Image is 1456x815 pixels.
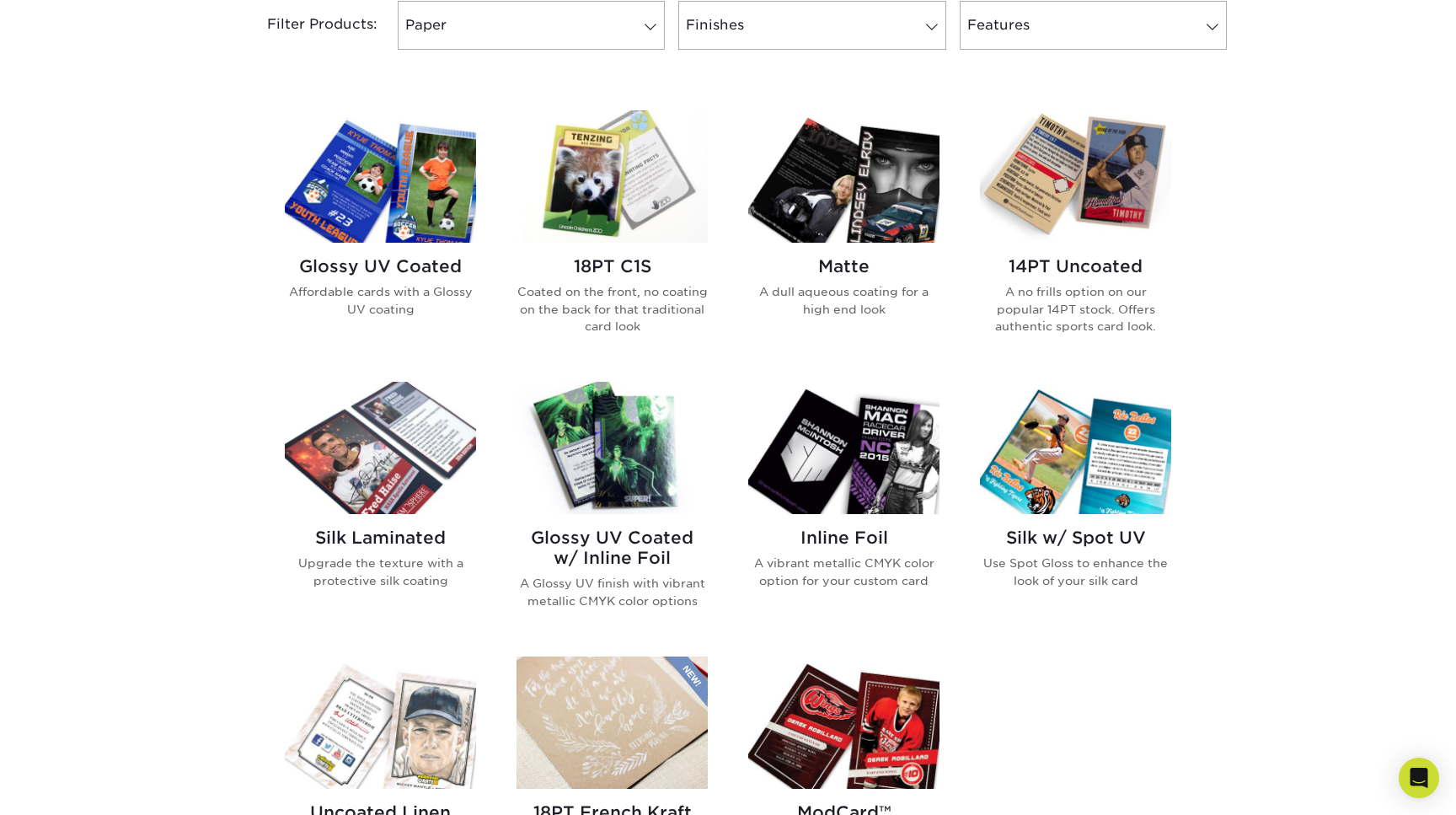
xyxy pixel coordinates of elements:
[748,528,939,548] h2: Inline Foil
[285,382,476,636] a: Silk Laminated Trading Cards Silk Laminated Upgrade the texture with a protective silk coating
[398,1,665,50] a: Paper
[678,1,945,50] a: Finishes
[285,555,476,589] p: Upgrade the texture with a protective silk coating
[285,657,476,789] img: Uncoated Linen Trading Cards
[980,382,1171,636] a: Silk w/ Spot UV Trading Cards Silk w/ Spot UV Use Spot Gloss to enhance the look of your silk card
[748,657,939,789] img: ModCard™ Trading Cards
[517,283,708,335] p: Coated on the front, no coating on the back for that traditional card look
[285,528,476,548] h2: Silk Laminated
[285,283,476,318] p: Affordable cards with a Glossy UV coating
[285,382,476,514] img: Silk Laminated Trading Cards
[517,575,708,609] p: A Glossy UV finish with vibrant metallic CMYK color options
[748,110,939,362] a: Matte Trading Cards Matte A dull aqueous coating for a high end look
[980,528,1171,548] h2: Silk w/ Spot UV
[748,283,939,318] p: A dull aqueous coating for a high end look
[980,256,1171,276] h2: 14PT Uncoated
[748,110,939,243] img: Matte Trading Cards
[748,256,939,276] h2: Matte
[980,110,1171,362] a: 14PT Uncoated Trading Cards 14PT Uncoated A no frills option on our popular 14PT stock. Offers au...
[980,555,1171,589] p: Use Spot Gloss to enhance the look of your silk card
[1399,758,1439,798] div: Open Intercom Messenger
[517,657,708,789] img: 18PT French Kraft Trading Cards
[517,110,708,362] a: 18PT C1S Trading Cards 18PT C1S Coated on the front, no coating on the back for that traditional ...
[517,382,708,636] a: Glossy UV Coated w/ Inline Foil Trading Cards Glossy UV Coated w/ Inline Foil A Glossy UV finish ...
[517,528,708,568] h2: Glossy UV Coated w/ Inline Foil
[285,110,476,243] img: Glossy UV Coated Trading Cards
[285,110,476,362] a: Glossy UV Coated Trading Cards Glossy UV Coated Affordable cards with a Glossy UV coating
[222,1,391,50] div: Filter Products:
[517,256,708,276] h2: 18PT C1S
[980,283,1171,335] p: A no frills option on our popular 14PT stock. Offers authentic sports card look.
[285,256,476,276] h2: Glossy UV Coated
[960,1,1227,50] a: Features
[748,382,939,514] img: Inline Foil Trading Cards
[748,555,939,589] p: A vibrant metallic CMYK color option for your custom card
[666,657,708,707] img: New Product
[980,382,1171,514] img: Silk w/ Spot UV Trading Cards
[748,382,939,636] a: Inline Foil Trading Cards Inline Foil A vibrant metallic CMYK color option for your custom card
[980,110,1171,243] img: 14PT Uncoated Trading Cards
[517,382,708,514] img: Glossy UV Coated w/ Inline Foil Trading Cards
[517,110,708,243] img: 18PT C1S Trading Cards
